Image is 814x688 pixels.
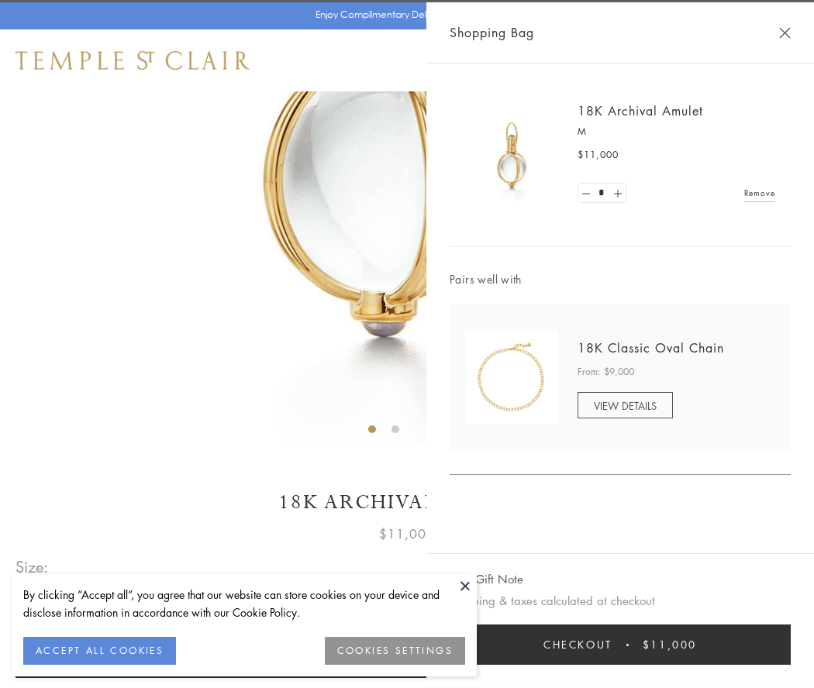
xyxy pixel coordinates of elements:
[450,569,523,589] button: Add Gift Note
[578,364,634,380] span: From: $9,000
[16,51,250,70] img: Temple St. Clair
[578,392,673,418] a: VIEW DETAILS
[578,147,619,163] span: $11,000
[450,591,791,611] p: Shipping & taxes calculated at checkout
[643,636,697,653] span: $11,000
[543,636,612,653] span: Checkout
[16,489,798,516] h1: 18K Archival Amulet
[744,184,775,201] a: Remove
[379,524,435,544] span: $11,000
[450,624,791,665] button: Checkout $11,000
[578,124,775,139] p: M
[16,554,50,580] span: Size:
[465,108,558,201] img: 18K Archival Amulet
[578,339,724,356] a: 18K Classic Oval Chain
[779,27,791,39] button: Close Shopping Bag
[609,184,625,203] a: Set quantity to 2
[450,22,534,43] span: Shopping Bag
[316,7,492,22] p: Enjoy Complimentary Delivery & Returns
[594,398,657,413] span: VIEW DETAILS
[23,637,176,665] button: ACCEPT ALL COOKIES
[578,184,594,203] a: Set quantity to 0
[465,331,558,424] img: N88865-OV18
[450,270,791,288] span: Pairs well with
[578,102,703,119] a: 18K Archival Amulet
[325,637,465,665] button: COOKIES SETTINGS
[23,586,465,621] div: By clicking “Accept all”, you agree that our website can store cookies on your device and disclos...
